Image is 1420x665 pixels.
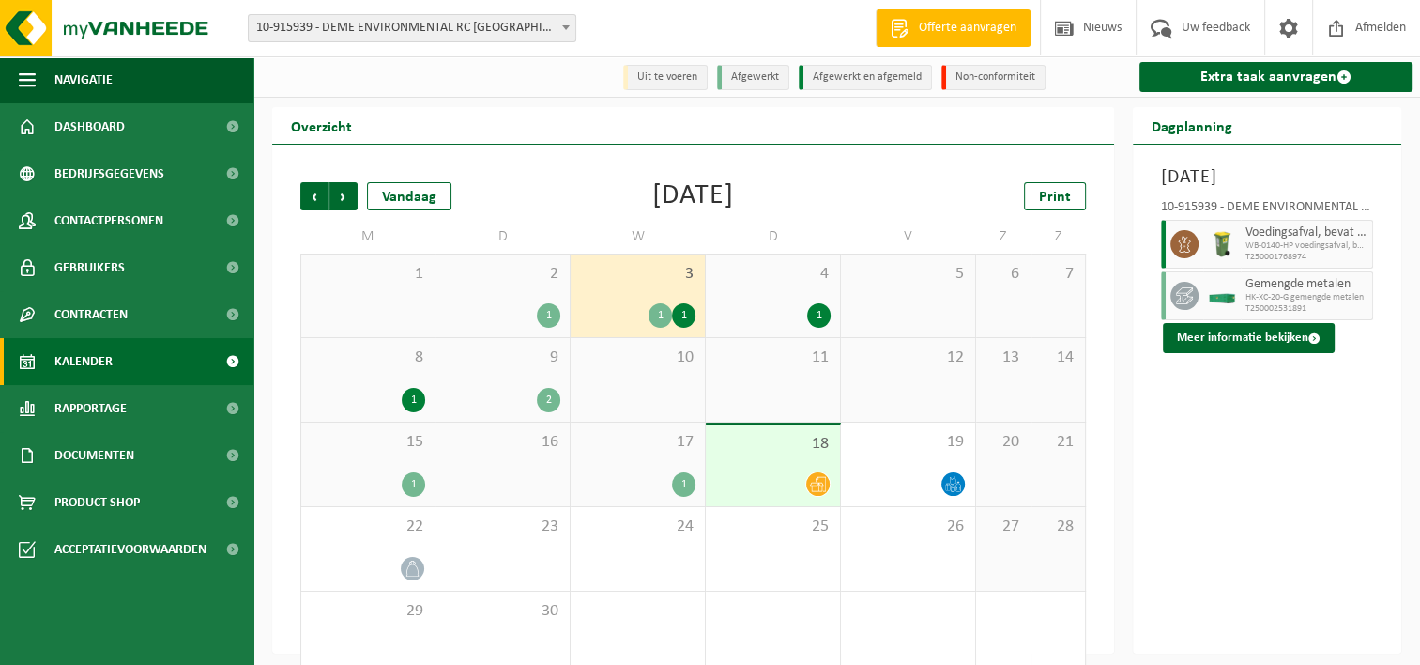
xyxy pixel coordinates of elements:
img: HK-XC-20-GN-00 [1208,289,1236,303]
span: 10 [580,348,695,368]
span: 27 [985,517,1021,537]
span: 2 [445,264,560,285]
span: WB-0140-HP voedingsafval, bevat producten van dierlijke oors [1245,240,1367,252]
span: HK-XC-20-G gemengde metalen [1245,292,1367,303]
span: 13 [985,348,1021,368]
li: Afgewerkt [717,65,789,90]
span: Contracten [54,291,128,338]
span: 14 [1041,348,1076,368]
td: W [571,220,706,254]
span: 30 [445,601,560,622]
span: 3 [580,264,695,285]
span: Contactpersonen [54,197,163,244]
a: Extra taak aanvragen [1139,62,1412,92]
span: 16 [445,432,560,453]
span: 11 [715,348,831,368]
a: Print [1024,182,1086,210]
span: 6 [985,264,1021,285]
span: 22 [311,517,425,537]
div: 1 [807,303,831,328]
span: 24 [580,517,695,537]
span: 9 [445,348,560,368]
span: Documenten [54,432,134,479]
span: T250002531891 [1245,303,1367,315]
td: D [435,220,571,254]
span: 15 [311,432,425,453]
td: Z [976,220,1031,254]
div: Vandaag [367,182,451,210]
div: 1 [672,472,695,497]
span: 17 [580,432,695,453]
span: 8 [311,348,425,368]
span: 29 [311,601,425,622]
span: Dashboard [54,103,125,150]
div: 1 [649,303,672,328]
div: 1 [402,472,425,497]
span: 21 [1041,432,1076,453]
span: Product Shop [54,479,140,526]
span: 10-915939 - DEME ENVIRONMENTAL RC ANTWERPEN - ZWIJNDRECHT [248,14,576,42]
span: Volgende [329,182,358,210]
span: Print [1039,190,1071,205]
div: 2 [537,388,560,412]
div: 1 [672,303,695,328]
li: Uit te voeren [623,65,708,90]
span: 20 [985,432,1021,453]
span: Navigatie [54,56,113,103]
span: Voedingsafval, bevat producten van dierlijke oorsprong, onverpakt, categorie 3 [1245,225,1367,240]
td: Z [1031,220,1087,254]
td: V [841,220,976,254]
span: 12 [850,348,966,368]
td: M [300,220,435,254]
span: Offerte aanvragen [914,19,1021,38]
a: Offerte aanvragen [876,9,1031,47]
span: 19 [850,432,966,453]
span: 23 [445,517,560,537]
span: Acceptatievoorwaarden [54,526,206,573]
img: WB-0140-HPE-GN-50 [1208,230,1236,258]
span: 28 [1041,517,1076,537]
span: T250001768974 [1245,252,1367,263]
li: Afgewerkt en afgemeld [799,65,932,90]
div: 1 [402,388,425,412]
div: 1 [537,303,560,328]
span: 1 [311,264,425,285]
span: Vorige [300,182,328,210]
span: 4 [715,264,831,285]
span: 26 [850,517,966,537]
td: D [706,220,841,254]
span: Rapportage [54,385,127,432]
span: 25 [715,517,831,537]
span: 18 [715,434,831,455]
div: [DATE] [652,182,734,210]
span: Bedrijfsgegevens [54,150,164,197]
h3: [DATE] [1161,163,1373,192]
span: Gebruikers [54,244,125,291]
span: Gemengde metalen [1245,277,1367,292]
span: 7 [1041,264,1076,285]
li: Non-conformiteit [941,65,1046,90]
button: Meer informatie bekijken [1163,323,1335,353]
span: Kalender [54,338,113,385]
span: 10-915939 - DEME ENVIRONMENTAL RC ANTWERPEN - ZWIJNDRECHT [249,15,575,41]
span: 5 [850,264,966,285]
h2: Overzicht [272,107,371,144]
h2: Dagplanning [1133,107,1251,144]
div: 10-915939 - DEME ENVIRONMENTAL RC [GEOGRAPHIC_DATA] - ZWIJNDRECHT [1161,201,1373,220]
